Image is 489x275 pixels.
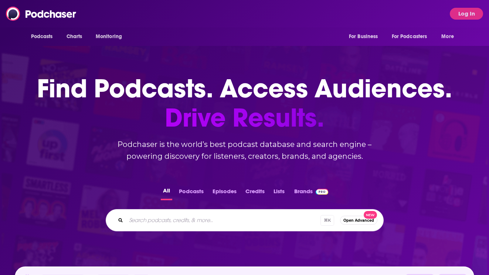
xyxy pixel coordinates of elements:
[392,31,427,42] span: For Podcasters
[91,30,132,44] button: open menu
[294,186,329,200] a: BrandsPodchaser Pro
[349,31,378,42] span: For Business
[37,103,452,133] span: Drive Results.
[344,30,387,44] button: open menu
[243,186,267,200] button: Credits
[210,186,239,200] button: Episodes
[161,186,172,200] button: All
[6,7,77,21] img: Podchaser - Follow, Share and Rate Podcasts
[436,30,463,44] button: open menu
[31,31,53,42] span: Podcasts
[67,31,82,42] span: Charts
[62,30,87,44] a: Charts
[441,31,454,42] span: More
[340,216,377,225] button: Open AdvancedNew
[271,186,287,200] button: Lists
[37,74,452,133] h1: Find Podcasts. Access Audiences.
[106,209,384,231] div: Search podcasts, credits, & more...
[97,138,393,162] h2: Podchaser is the world’s best podcast database and search engine – powering discovery for listene...
[126,214,320,226] input: Search podcasts, credits, & more...
[177,186,206,200] button: Podcasts
[320,215,334,226] span: ⌘ K
[343,218,374,222] span: Open Advanced
[450,8,483,20] button: Log In
[316,189,329,195] img: Podchaser Pro
[364,211,377,219] span: New
[387,30,438,44] button: open menu
[96,31,122,42] span: Monitoring
[26,30,62,44] button: open menu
